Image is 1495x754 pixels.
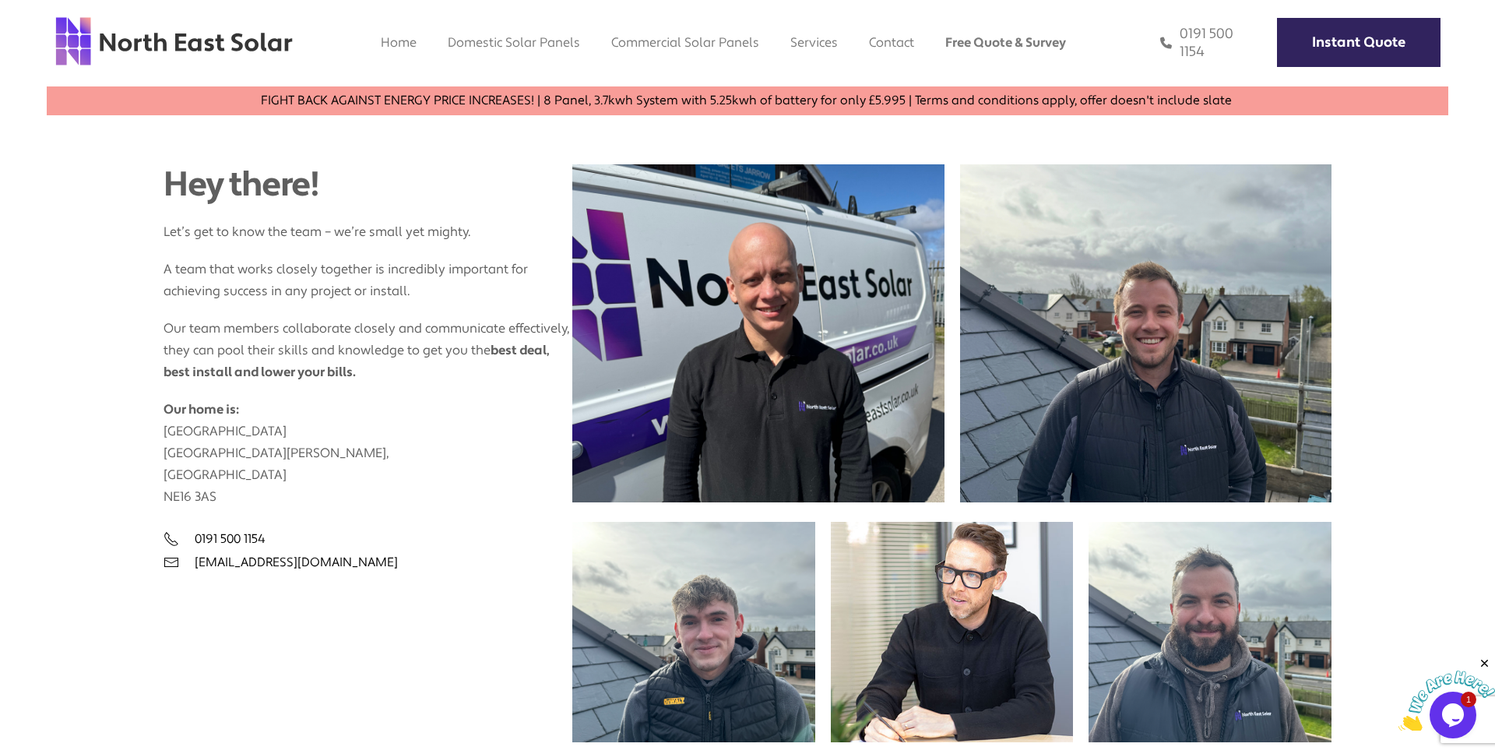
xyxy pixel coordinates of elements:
[164,243,572,302] p: A team that works closely together is incredibly important for achieving success in any project o...
[164,206,572,243] p: Let’s get to know the team – we’re small yet mighty.
[164,383,572,508] p: [GEOGRAPHIC_DATA] [GEOGRAPHIC_DATA][PERSON_NAME], [GEOGRAPHIC_DATA] NE16 3AS
[869,34,914,51] a: Contact
[611,34,759,51] a: Commercial Solar Panels
[1398,657,1495,731] iframe: chat widget
[448,34,580,51] a: Domestic Solar Panels
[164,555,179,570] img: email icon
[195,555,398,570] a: [EMAIL_ADDRESS][DOMAIN_NAME]
[1152,25,1254,61] a: 0191 500 1154
[945,34,1066,51] a: Free Quote & Survey
[164,401,238,418] strong: Our home is:
[164,164,572,206] div: Hey there!
[1160,25,1172,61] img: phone icon
[790,34,838,51] a: Services
[164,302,572,383] p: Our team members collaborate closely and communicate effectively, they can pool their skills and ...
[164,531,179,547] img: phone icon
[381,34,417,51] a: Home
[195,531,266,547] a: 0191 500 1154
[55,16,294,67] img: north east solar logo
[1277,18,1440,67] a: Instant Quote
